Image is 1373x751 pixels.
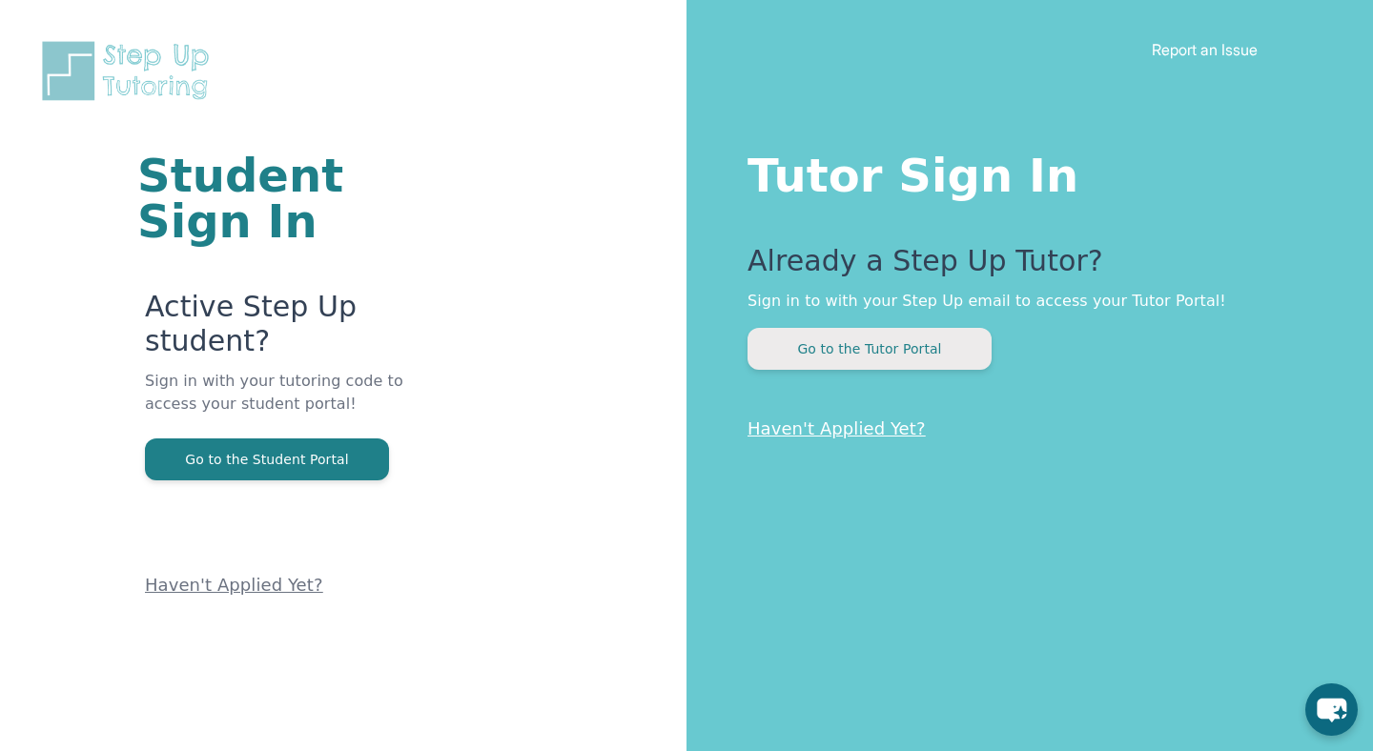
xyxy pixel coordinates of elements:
[748,244,1297,290] p: Already a Step Up Tutor?
[748,328,992,370] button: Go to the Tutor Portal
[1305,683,1358,736] button: chat-button
[145,450,389,468] a: Go to the Student Portal
[1152,40,1258,59] a: Report an Issue
[748,145,1297,198] h1: Tutor Sign In
[145,575,323,595] a: Haven't Applied Yet?
[748,339,992,357] a: Go to the Tutor Portal
[145,438,389,480] button: Go to the Student Portal
[748,418,926,438] a: Haven't Applied Yet?
[748,290,1297,313] p: Sign in to with your Step Up email to access your Tutor Portal!
[137,152,458,244] h1: Student Sign In
[38,38,221,104] img: Step Up Tutoring horizontal logo
[145,370,458,438] p: Sign in with your tutoring code to access your student portal!
[145,290,458,370] p: Active Step Up student?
